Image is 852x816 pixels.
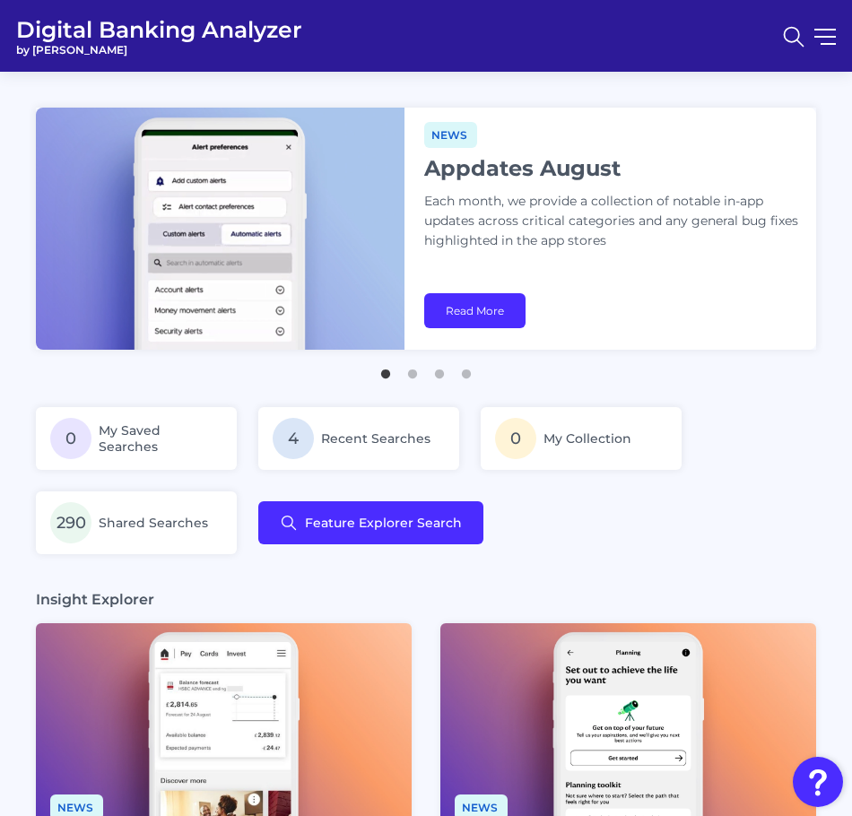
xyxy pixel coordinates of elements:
[424,293,526,328] a: Read More
[424,126,477,143] a: News
[424,155,807,181] h1: Appdates August
[99,515,208,531] span: Shared Searches
[377,360,395,378] button: 1
[305,516,462,530] span: Feature Explorer Search
[16,43,302,56] span: by [PERSON_NAME]
[430,360,448,378] button: 3
[481,407,682,470] a: 0My Collection
[50,418,91,459] span: 0
[50,502,91,543] span: 290
[36,407,237,470] a: 0My Saved Searches
[258,501,483,544] button: Feature Explorer Search
[36,491,237,554] a: 290Shared Searches
[16,16,302,43] span: Digital Banking Analyzer
[424,122,477,148] span: News
[258,407,459,470] a: 4Recent Searches
[36,108,404,350] img: bannerImg
[455,798,508,815] a: News
[99,422,222,455] span: My Saved Searches
[543,430,631,447] span: My Collection
[36,590,154,609] h3: Insight Explorer
[424,192,807,251] p: Each month, we provide a collection of notable in-app updates across critical categories and any ...
[273,418,314,459] span: 4
[321,430,430,447] span: Recent Searches
[457,360,475,378] button: 4
[404,360,422,378] button: 2
[495,418,536,459] span: 0
[793,757,843,807] button: Open Resource Center
[50,798,103,815] a: News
